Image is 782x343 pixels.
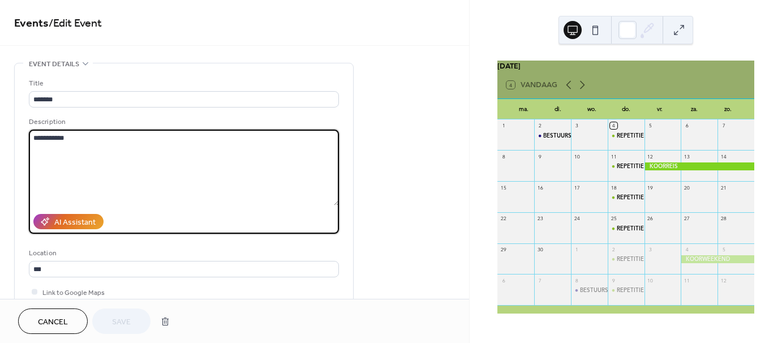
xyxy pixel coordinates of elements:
div: 17 [574,184,581,191]
div: 27 [684,215,690,222]
div: 10 [574,153,581,160]
div: REPETITIE [617,255,644,263]
div: 11 [684,277,690,284]
div: 4 [610,122,617,129]
div: 12 [720,277,727,284]
div: REPETITIE [608,162,644,170]
div: 30 [537,246,544,252]
div: 4 [684,246,690,252]
div: 29 [500,246,507,252]
div: zo. [711,99,745,119]
div: 1 [574,246,581,252]
div: 10 [647,277,654,284]
div: 7 [537,277,544,284]
div: 8 [574,277,581,284]
span: Event details [29,58,79,70]
div: KOORWEEKEND [681,255,754,263]
div: REPETITIE [617,162,644,170]
div: 26 [647,215,654,222]
div: BESTUURSVERGADERING [543,132,611,139]
div: 2 [537,122,544,129]
div: REPETITIE [608,132,644,139]
div: Description [29,116,337,128]
div: 5 [720,246,727,252]
div: 28 [720,215,727,222]
div: REPETITIE [608,255,644,263]
button: AI Assistant [33,214,104,229]
div: 12 [647,153,654,160]
button: Cancel [18,308,88,334]
div: KOORREIS [644,162,754,170]
div: 1 [500,122,507,129]
div: di. [540,99,574,119]
div: Title [29,78,337,89]
div: 9 [537,153,544,160]
div: 22 [500,215,507,222]
div: 21 [720,184,727,191]
div: vr. [643,99,677,119]
span: Link to Google Maps [42,287,105,299]
div: REPETITIE [617,286,644,294]
div: 2 [610,246,617,252]
div: wo. [575,99,609,119]
div: REPETITIE [608,194,644,201]
div: 20 [684,184,690,191]
a: Events [14,12,49,35]
div: Location [29,247,337,259]
div: 6 [684,122,690,129]
span: / Edit Event [49,12,102,35]
div: 19 [647,184,654,191]
div: 13 [684,153,690,160]
div: REPETITIE [608,225,644,232]
div: 7 [720,122,727,129]
div: 11 [610,153,617,160]
div: do. [609,99,643,119]
div: 9 [610,277,617,284]
div: REPETITIE [617,225,644,232]
div: 15 [500,184,507,191]
div: BESTUURSVERGADERING [571,286,608,294]
div: 16 [537,184,544,191]
div: 3 [647,246,654,252]
div: 25 [610,215,617,222]
div: 8 [500,153,507,160]
div: 23 [537,215,544,222]
div: ma. [506,99,540,119]
div: REPETITIE [608,286,644,294]
div: za. [677,99,711,119]
div: AI Assistant [54,217,96,229]
div: 18 [610,184,617,191]
div: 5 [647,122,654,129]
div: 14 [720,153,727,160]
div: 24 [574,215,581,222]
div: 3 [574,122,581,129]
div: REPETITIE [617,132,644,139]
div: BESTUURSVERGADERING [534,132,571,139]
div: BESTUURSVERGADERING [580,286,647,294]
div: 6 [500,277,507,284]
div: [DATE] [497,61,754,71]
div: REPETITIE [617,194,644,201]
span: Cancel [38,316,68,328]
